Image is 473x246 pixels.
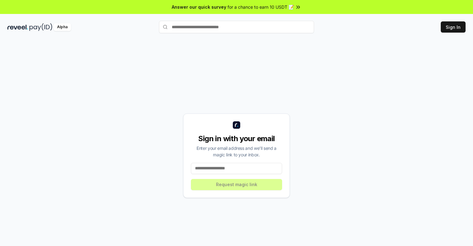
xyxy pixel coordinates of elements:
[228,4,294,10] span: for a chance to earn 10 USDT 📝
[233,121,240,129] img: logo_small
[191,145,282,158] div: Enter your email address and we’ll send a magic link to your inbox.
[172,4,226,10] span: Answer our quick survey
[191,134,282,144] div: Sign in with your email
[29,23,52,31] img: pay_id
[7,23,28,31] img: reveel_dark
[54,23,71,31] div: Alpha
[441,21,466,33] button: Sign In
